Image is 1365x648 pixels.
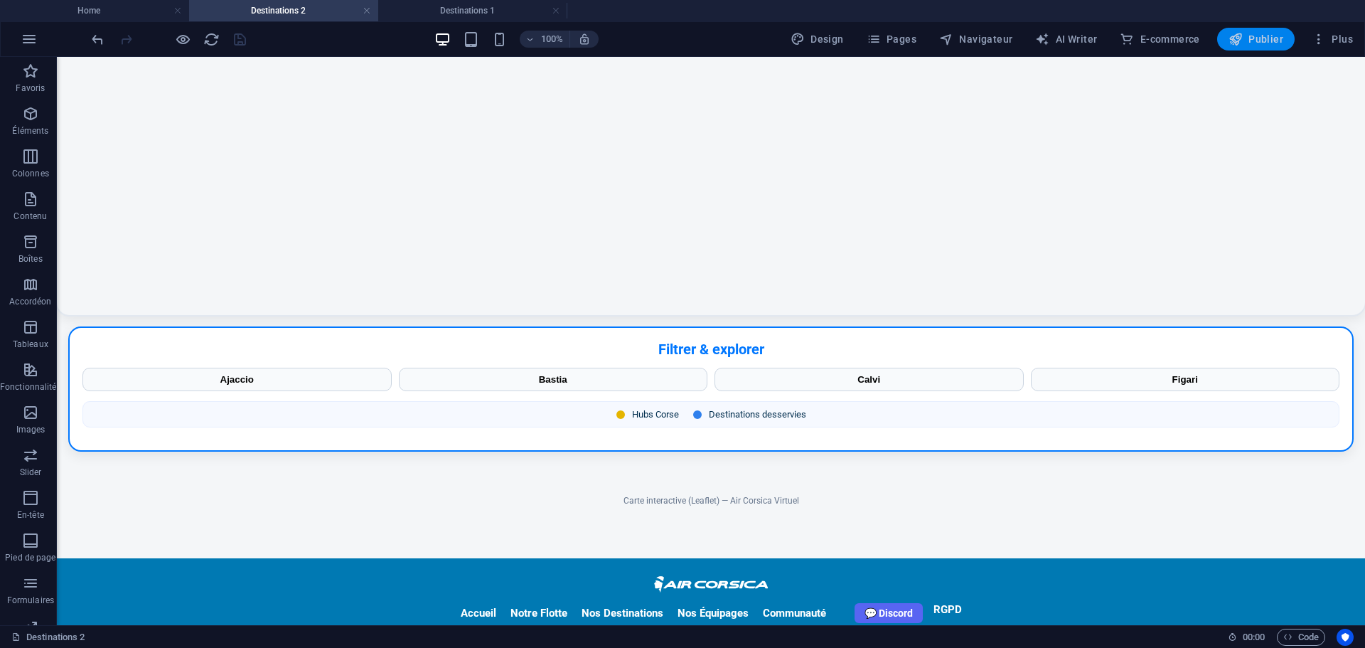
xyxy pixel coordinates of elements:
[16,83,45,94] p: Favoris
[1253,632,1255,642] span: :
[1029,28,1103,51] button: AI Writer
[791,32,844,46] span: Design
[9,296,51,307] p: Accordéon
[7,595,54,606] p: Formulaires
[12,125,48,137] p: Éléments
[1283,629,1319,646] span: Code
[203,31,220,48] button: reload
[378,3,567,18] h4: Destinations 1
[11,629,85,646] a: Cliquez pour annuler la sélection. Double-cliquez pour ouvrir Pages.
[16,424,45,435] p: Images
[13,339,48,350] p: Tableaux
[17,509,44,521] p: En-tête
[785,28,850,51] button: Design
[578,33,591,46] i: Lors du redimensionnement, ajuster automatiquement le niveau de zoom en fonction de l'appareil sé...
[174,31,191,48] button: Cliquez ici pour quitter le mode Aperçu et poursuivre l'édition.
[1228,32,1283,46] span: Publier
[861,28,922,51] button: Pages
[20,467,42,478] p: Slider
[18,253,43,265] p: Boîtes
[1337,629,1354,646] button: Usercentrics
[939,32,1012,46] span: Navigateur
[1277,629,1325,646] button: Code
[1228,629,1265,646] h6: Durée de la session
[90,31,106,48] i: Annuler : Modifier HTML (Ctrl+Z)
[1114,28,1205,51] button: E-commerce
[785,28,850,51] div: Design (Ctrl+Alt+Y)
[14,211,47,222] p: Contenu
[1120,32,1199,46] span: E-commerce
[5,552,55,563] p: Pied de page
[541,31,564,48] h6: 100%
[1312,32,1353,46] span: Plus
[867,32,916,46] span: Pages
[1035,32,1097,46] span: AI Writer
[189,3,378,18] h4: Destinations 2
[933,28,1018,51] button: Navigateur
[89,31,106,48] button: undo
[12,168,49,179] p: Colonnes
[1243,629,1265,646] span: 00 00
[1306,28,1359,51] button: Plus
[1217,28,1295,51] button: Publier
[520,31,570,48] button: 100%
